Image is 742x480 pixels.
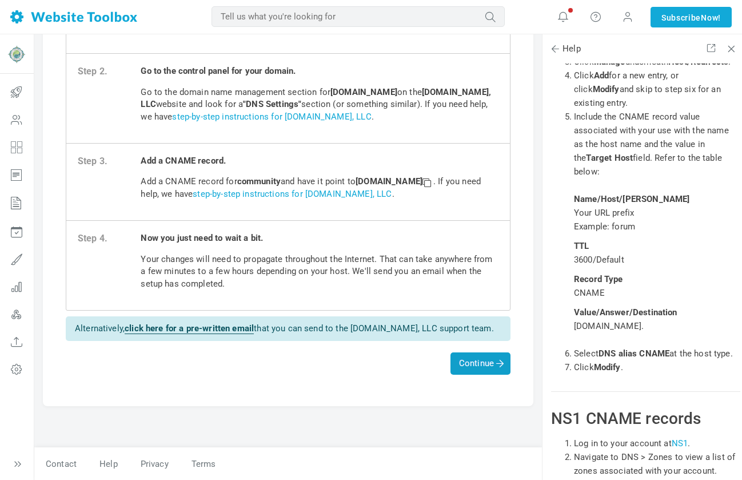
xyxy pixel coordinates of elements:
[586,153,633,163] strong: Target Host
[78,232,141,245] strong: Step 4.
[78,155,141,168] strong: Step 3.
[141,66,296,76] b: Go to the control panel for your domain.
[141,176,498,200] p: Add a CNAME record for and have it point to . If you need help, we have .
[78,65,141,78] strong: Step 2.
[651,7,732,27] a: SubscribeNow!
[551,409,740,429] h2: NS1 CNAME records
[672,438,688,449] a: NS1
[574,241,589,251] strong: TTL
[574,208,634,218] span: Your URL prefix
[549,43,561,54] span: Back
[574,347,740,360] li: Select at the host type.
[141,156,226,166] b: Add a CNAME record.
[193,189,392,199] a: step-by-step instructions for [DOMAIN_NAME], LLC
[701,11,721,24] span: Now!
[574,288,605,298] span: CNAME
[450,358,510,368] a: Continue
[34,454,88,474] a: Contact
[237,176,281,187] strong: community
[141,86,498,123] p: Go to the domain name management section for on the website and look for a section (or something ...
[574,450,740,478] li: Navigate to DNS > Zones to view a list of zones associated with your account.
[66,316,510,341] div: Alternatively, that you can send to the [DOMAIN_NAME], LLC support team.
[459,358,502,368] span: Continue
[574,255,624,265] span: 3600/Default
[141,253,498,290] p: Your changes will need to propagate throughout the Internet. That can take anywhere from a few mi...
[180,454,216,474] a: Terms
[125,323,254,334] strong: click here for a pre-written email
[330,87,397,97] strong: [DOMAIN_NAME]
[574,307,677,318] strong: Value/Answer/Destination
[574,69,740,110] li: Click for a new entry, or click and skip to step six for an existing entry.
[594,57,625,67] strong: Manage
[668,57,728,67] strong: Host/Redirects
[574,360,740,374] li: Click .
[88,454,129,474] a: Help
[599,348,669,359] strong: DNS alias CNAME
[356,176,433,187] strong: [DOMAIN_NAME]
[594,70,609,81] strong: Add
[574,437,740,450] li: Log in to your account at .
[212,6,505,27] input: Tell us what you're looking for
[129,454,180,474] a: Privacy
[574,321,644,331] span: [DOMAIN_NAME].
[172,112,371,122] a: step-by-step instructions for [DOMAIN_NAME], LLC
[141,233,263,243] b: Now you just need to wait a bit.
[551,43,581,55] span: Help
[594,362,621,372] strong: Modify
[574,274,623,284] strong: Record Type
[243,99,301,109] strong: "DNS Settings"
[574,194,689,204] strong: Name/Host/[PERSON_NAME]
[593,84,620,94] strong: Modify
[574,110,740,178] li: Include the CNAME record value associated with your use with the name as the host name and the va...
[574,221,635,232] span: Example: forum
[7,45,26,64] img: favicon.ico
